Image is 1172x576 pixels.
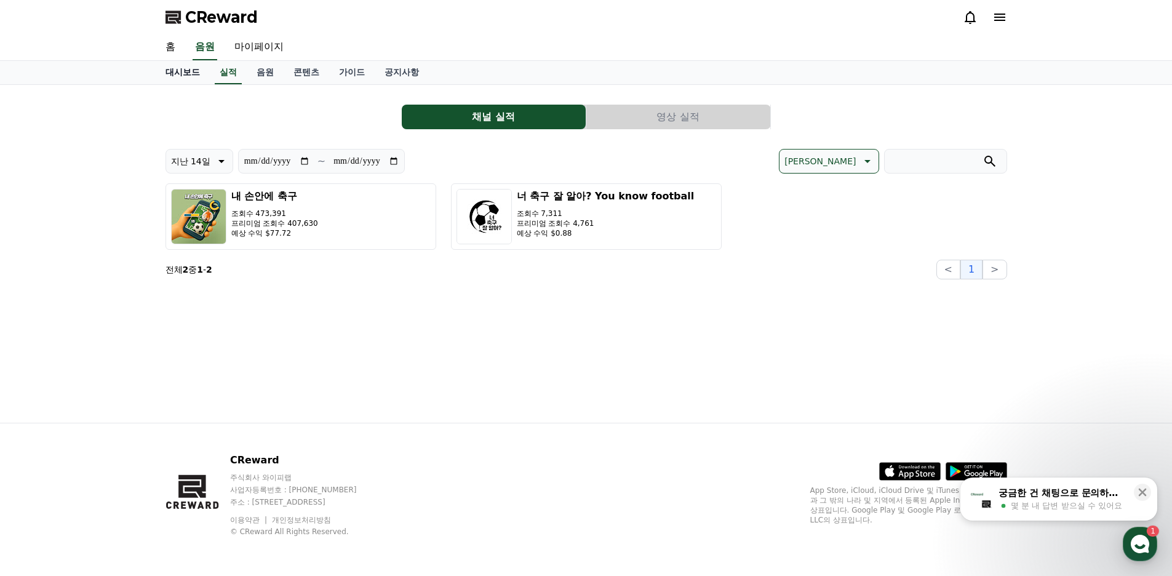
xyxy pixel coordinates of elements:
[231,189,318,204] h3: 내 손안에 축구
[451,183,722,250] button: 너 축구 잘 알아? You know football 조회수 7,311 프리미엄 조회수 4,761 예상 수익 $0.88
[165,263,212,276] p: 전체 중 -
[586,105,770,129] button: 영상 실적
[197,265,203,274] strong: 1
[960,260,983,279] button: 1
[272,516,331,524] a: 개인정보처리방침
[517,209,695,218] p: 조회수 7,311
[779,149,879,174] button: [PERSON_NAME]
[125,390,129,399] span: 1
[171,189,226,244] img: 내 손안에 축구
[165,183,436,250] button: 내 손안에 축구 조회수 473,391 프리미엄 조회수 407,630 예상 수익 $77.72
[156,34,185,60] a: 홈
[247,61,284,84] a: 음원
[375,61,429,84] a: 공지사항
[165,149,233,174] button: 지난 14일
[225,34,293,60] a: 마이페이지
[936,260,960,279] button: <
[190,409,205,418] span: 설정
[81,390,159,421] a: 1대화
[4,390,81,421] a: 홈
[284,61,329,84] a: 콘텐츠
[230,527,380,537] p: © CReward All Rights Reserved.
[215,61,242,84] a: 실적
[517,228,695,238] p: 예상 수익 $0.88
[165,7,258,27] a: CReward
[230,453,380,468] p: CReward
[183,265,189,274] strong: 2
[784,153,856,170] p: [PERSON_NAME]
[113,409,127,419] span: 대화
[586,105,771,129] a: 영상 실적
[231,218,318,228] p: 프리미엄 조회수 407,630
[230,497,380,507] p: 주소 : [STREET_ADDRESS]
[206,265,212,274] strong: 2
[231,209,318,218] p: 조회수 473,391
[810,486,1007,525] p: App Store, iCloud, iCloud Drive 및 iTunes Store는 미국과 그 밖의 나라 및 지역에서 등록된 Apple Inc.의 서비스 상표입니다. Goo...
[230,485,380,495] p: 사업자등록번호 : [PHONE_NUMBER]
[402,105,586,129] button: 채널 실적
[983,260,1007,279] button: >
[230,473,380,482] p: 주식회사 와이피랩
[171,153,210,170] p: 지난 14일
[329,61,375,84] a: 가이드
[517,189,695,204] h3: 너 축구 잘 알아? You know football
[317,154,325,169] p: ~
[185,7,258,27] span: CReward
[193,34,217,60] a: 음원
[230,516,269,524] a: 이용약관
[517,218,695,228] p: 프리미엄 조회수 4,761
[159,390,236,421] a: 설정
[456,189,512,244] img: 너 축구 잘 알아? You know football
[156,61,210,84] a: 대시보드
[39,409,46,418] span: 홈
[231,228,318,238] p: 예상 수익 $77.72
